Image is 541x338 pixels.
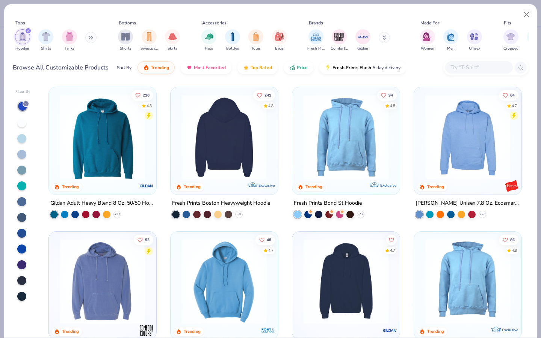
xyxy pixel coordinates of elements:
span: 48 [267,238,271,241]
span: Comfort Colors [331,46,348,51]
div: Tops [15,20,25,26]
div: filter for Women [420,29,435,51]
span: Hats [205,46,213,51]
img: Tanks Image [65,32,74,41]
div: filter for Bottles [225,29,240,51]
div: Bottoms [119,20,136,26]
img: Bags Image [275,32,283,41]
span: Shirts [41,46,51,51]
div: filter for Fresh Prints [307,29,325,51]
button: filter button [331,29,348,51]
div: Fresh Prints Bond St Hoodie [294,199,362,208]
img: Gildan logo [382,323,397,338]
div: Gildan Adult Heavy Blend 8 Oz. 50/50 Hooded Sweatshirt [50,199,155,208]
button: filter button [38,29,53,51]
img: 6f06aaa0-2a68-4790-a592-60cfa5fdc366 [56,239,149,324]
button: filter button [355,29,370,51]
img: most_fav.gif [186,65,192,71]
div: Fits [504,20,511,26]
button: Top Rated [237,61,278,74]
img: Skirts Image [168,32,177,41]
button: Price [284,61,313,74]
div: Filter By [15,89,30,95]
img: 1593a31c-dba5-4ff5-97bf-ef7c6ca295f9 [178,239,270,324]
span: Exclusive [502,327,518,332]
div: [PERSON_NAME] Unisex 7.8 Oz. Ecosmart 50/50 Pullover Hooded Sweatshirt [416,199,520,208]
button: Like [377,90,397,100]
span: Exclusive [380,183,396,188]
div: Made For [420,20,439,26]
span: Bags [275,46,284,51]
img: trending.gif [143,65,149,71]
span: Skirts [168,46,177,51]
img: 3b8e2d2b-9efc-4c57-9938-d7ab7105db2e [270,239,363,324]
div: filter for Unisex [467,29,482,51]
img: Comfort Colors logo [139,323,154,338]
div: 4.8 [512,247,517,253]
span: Tanks [65,46,74,51]
span: 53 [145,238,150,241]
span: + 26 [479,212,485,217]
button: Close [520,8,534,22]
img: Comfort Colors Image [334,31,345,42]
span: Cropped [503,46,518,51]
div: 4.8 [390,103,395,109]
div: 4.8 [147,103,152,109]
img: Fresh Prints Image [310,31,322,42]
div: Fresh Prints Boston Heavyweight Hoodie [172,199,270,208]
button: filter button [272,29,287,51]
span: Women [421,46,434,51]
img: Bottles Image [228,32,237,41]
span: Top Rated [251,65,272,71]
img: c82e4f3e-c384-4ebd-a502-802c9000cb5a [392,239,484,324]
span: 64 [510,93,515,97]
button: Like [499,90,518,100]
button: filter button [420,29,435,51]
img: f7143957-a5cf-4067-8e19-63915cf00cea [270,95,363,180]
img: c14ca5ce-e719-424d-bc1c-3815636348fb [392,95,484,180]
div: filter for Cropped [503,29,518,51]
img: Hanes logo [504,178,519,193]
button: filter button [15,29,30,51]
div: filter for Men [443,29,458,51]
span: Hoodies [15,46,30,51]
span: Fresh Prints [307,46,325,51]
button: filter button [225,29,240,51]
div: filter for Totes [248,29,263,51]
div: filter for Hats [201,29,216,51]
div: 4.7 [390,247,395,253]
div: Browse All Customizable Products [13,63,109,72]
img: Cropped Image [506,32,515,41]
div: filter for Tanks [62,29,77,51]
button: Like [386,234,397,245]
button: filter button [141,29,158,51]
span: 5 day delivery [373,63,400,72]
img: 945b70eb-57bc-4cfe-b4c5-683955c8b235 [422,239,514,324]
span: + 37 [115,212,120,217]
span: Unisex [469,46,480,51]
img: Port & Company logo [261,323,276,338]
span: Bottles [226,46,239,51]
span: Trending [151,65,169,71]
img: TopRated.gif [243,65,249,71]
div: filter for Skirts [165,29,180,51]
img: Totes Image [252,32,260,41]
span: Exclusive [258,183,275,188]
img: Gildan Image [357,31,369,42]
button: filter button [503,29,518,51]
span: Fresh Prints Flash [332,65,371,71]
div: filter for Hoodies [15,29,30,51]
button: Most Favorited [181,61,231,74]
img: Shorts Image [121,32,130,41]
button: Fresh Prints Flash5 day delivery [319,61,406,74]
span: Price [297,65,308,71]
div: filter for Shirts [38,29,53,51]
span: + 9 [237,212,241,217]
img: Women Image [423,32,432,41]
span: Gildan [357,46,368,51]
button: Like [255,234,275,245]
button: Like [253,90,275,100]
img: 908ce076-bd0d-40e0-8e8e-2c57f513fe22 [300,95,392,180]
button: filter button [118,29,133,51]
span: Shorts [120,46,131,51]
